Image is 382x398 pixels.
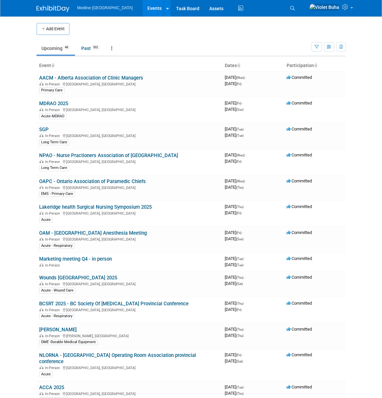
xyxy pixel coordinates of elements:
[39,217,53,223] div: Acute
[225,359,243,363] span: [DATE]
[39,263,43,267] img: In-Person Event
[39,282,43,285] img: In-Person Event
[39,327,77,333] a: [PERSON_NAME]
[39,204,152,210] a: Lakeridge health Surgical Nursing Symposium 2025
[236,257,243,261] span: (Tue)
[284,60,346,71] th: Participation
[45,211,62,216] span: In-Person
[39,82,43,85] img: In-Person Event
[45,108,62,112] span: In-Person
[236,160,242,163] span: (Fri)
[45,392,62,396] span: In-Person
[39,113,66,119] div: Acute MDRAO
[39,152,178,158] a: NPAO - Nurse Practioners Association of [GEOGRAPHIC_DATA]
[287,301,312,306] span: Committed
[225,281,243,286] span: [DATE]
[39,339,98,345] div: DME -Durable Medical Equipment
[244,301,245,306] span: -
[39,87,64,93] div: Primary Care
[222,60,284,71] th: Dates
[225,333,243,338] span: [DATE]
[39,365,219,370] div: [GEOGRAPHIC_DATA], [GEOGRAPHIC_DATA]
[236,108,243,111] span: (Sun)
[39,256,112,262] a: Marketing meeting Q4 - in person
[39,75,143,81] a: AACM - Alberta Association of Clinic Managers
[314,63,317,68] a: Sort by Participation Type
[236,211,242,215] span: (Fri)
[45,237,62,242] span: In-Person
[45,160,62,164] span: In-Person
[225,352,243,357] span: [DATE]
[246,178,247,183] span: -
[39,243,74,249] div: Acute - Respiratory
[244,256,245,261] span: -
[39,352,196,364] a: NLORNA - [GEOGRAPHIC_DATA] Operating Room Association provincial conference
[236,237,243,241] span: (Sun)
[225,127,245,131] span: [DATE]
[236,334,243,338] span: (Thu)
[39,134,43,137] img: In-Person Event
[287,275,312,280] span: Committed
[236,76,245,80] span: (Wed)
[225,178,247,183] span: [DATE]
[236,282,243,286] span: (Sat)
[244,275,245,280] span: -
[39,366,43,369] img: In-Person Event
[287,127,312,131] span: Committed
[287,204,312,209] span: Committed
[287,327,312,332] span: Committed
[225,204,245,209] span: [DATE]
[236,134,243,137] span: (Tue)
[236,276,243,279] span: (Thu)
[287,385,312,389] span: Committed
[45,366,62,370] span: In-Person
[39,237,43,241] img: In-Person Event
[39,334,43,337] img: In-Person Event
[242,101,243,105] span: -
[39,185,219,190] div: [GEOGRAPHIC_DATA], [GEOGRAPHIC_DATA]
[39,385,64,390] a: ACCA 2025
[225,385,245,389] span: [DATE]
[39,107,219,112] div: [GEOGRAPHIC_DATA], [GEOGRAPHIC_DATA]
[76,42,105,55] a: Past502
[39,133,219,138] div: [GEOGRAPHIC_DATA], [GEOGRAPHIC_DATA]
[39,307,219,312] div: [GEOGRAPHIC_DATA], [GEOGRAPHIC_DATA]
[37,60,222,71] th: Event
[39,275,117,281] a: Wounds [GEOGRAPHIC_DATA] 2025
[225,185,243,190] span: [DATE]
[225,210,242,215] span: [DATE]
[236,153,245,157] span: (Wed)
[39,313,74,319] div: Acute - Respiratory
[236,231,242,235] span: (Fri)
[237,63,240,68] a: Sort by Start Date
[91,45,100,50] span: 502
[39,210,219,216] div: [GEOGRAPHIC_DATA], [GEOGRAPHIC_DATA]
[39,281,219,286] div: [GEOGRAPHIC_DATA], [GEOGRAPHIC_DATA]
[39,178,146,184] a: OAPC - Ontario Association of Paramedic Chiefs
[236,360,243,363] span: (Sat)
[225,230,243,235] span: [DATE]
[236,205,243,209] span: (Thu)
[236,263,243,267] span: (Tue)
[51,63,54,68] a: Sort by Event Name
[39,139,69,145] div: Long Term Care
[39,191,75,197] div: EMS - Primary Care
[225,307,242,312] span: [DATE]
[287,75,312,80] span: Committed
[77,6,133,10] span: Medline [GEOGRAPHIC_DATA]
[37,23,69,35] button: Add Event
[244,204,245,209] span: -
[225,133,243,138] span: [DATE]
[246,75,247,80] span: -
[225,159,242,164] span: [DATE]
[225,107,243,112] span: [DATE]
[45,186,62,190] span: In-Person
[39,81,219,86] div: [GEOGRAPHIC_DATA], [GEOGRAPHIC_DATA]
[39,160,43,163] img: In-Person Event
[37,6,69,12] img: ExhibitDay
[45,263,62,268] span: In-Person
[225,152,247,157] span: [DATE]
[244,327,245,332] span: -
[39,308,43,311] img: In-Person Event
[39,230,147,236] a: OAM - [GEOGRAPHIC_DATA] Anesthesia Meeting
